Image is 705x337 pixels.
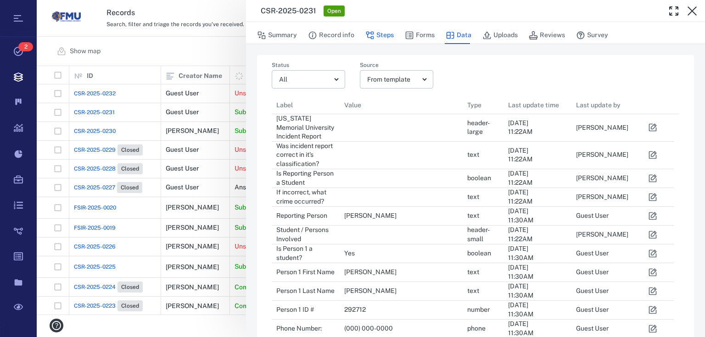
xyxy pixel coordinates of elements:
div: All [279,74,330,85]
div: [DATE] 11:22AM [508,146,532,164]
div: [DATE] 11:22AM [508,226,532,243]
div: [PERSON_NAME] [344,287,397,296]
div: boolean [467,174,491,183]
div: From template [367,74,419,85]
div: If incorrect, what crime occurred? [276,188,335,206]
h3: CSR-2025-0231 [261,6,316,17]
div: text [467,211,479,221]
div: [PERSON_NAME] [576,123,628,133]
div: [PERSON_NAME] [576,174,628,183]
div: [DATE] 11:30AM [508,282,533,300]
div: Value [344,92,361,118]
div: phone [467,324,486,333]
div: Yes [344,249,355,258]
div: Is Reporting Person a Student [276,169,335,187]
div: Guest User [576,324,609,333]
div: Guest User [576,249,609,258]
div: Student / Persons Involved [276,226,335,243]
div: Guest User [576,305,609,315]
div: [PERSON_NAME] [576,193,628,202]
div: [DATE] 11:30AM [508,301,533,319]
span: Open [325,7,343,15]
div: 292712 [344,305,366,315]
div: header-large [467,119,499,137]
button: Close [683,2,701,20]
span: Help [21,6,39,15]
div: Last update time [508,92,559,118]
div: text [467,268,479,277]
div: Value [340,92,462,118]
div: Last update by [571,92,639,118]
div: header-small [467,226,499,243]
div: [DATE] 11:22AM [508,169,532,187]
div: Reporting Person [276,211,327,221]
span: 2 [18,42,33,51]
button: Uploads [482,27,518,44]
div: [PERSON_NAME] [344,211,397,221]
div: [PERSON_NAME] [344,268,397,277]
div: Last update time [504,92,571,118]
div: [US_STATE] Memorial University Incident Report [276,114,335,141]
div: (000) 000-0000 [344,324,393,333]
div: Type [467,92,481,118]
button: Forms [405,27,435,44]
div: Guest User [576,287,609,296]
div: text [467,193,479,202]
div: [PERSON_NAME] [576,150,628,160]
div: Label [276,92,293,118]
label: Source [360,62,433,70]
div: Was incident report correct in it's classification? [276,142,335,169]
button: Survey [576,27,608,44]
div: number [467,305,490,315]
div: Last update by [576,92,621,118]
div: Person 1 Last Name [276,287,335,296]
div: Is Person 1 a student? [276,244,335,262]
div: text [467,287,479,296]
div: Phone Number: [276,324,322,333]
div: Label [272,92,340,118]
div: Guest User [576,268,609,277]
div: [PERSON_NAME] [576,230,628,239]
div: boolean [467,249,491,258]
div: Type [463,92,504,118]
div: text [467,150,479,160]
div: [DATE] 11:30AM [508,263,533,281]
div: Guest User [576,211,609,221]
div: [DATE] 11:30AM [508,244,533,262]
div: [DATE] 11:22AM [508,119,532,137]
div: Person 1 ID # [276,305,314,315]
button: Reviews [529,27,565,44]
div: [DATE] 11:30AM [508,207,533,225]
button: Record info [308,27,354,44]
div: Person 1 First Name [276,268,335,277]
label: Status [272,62,345,70]
button: Data [446,27,471,44]
div: [DATE] 11:22AM [508,188,532,206]
button: Toggle Fullscreen [665,2,683,20]
button: Summary [257,27,297,44]
button: Steps [365,27,394,44]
